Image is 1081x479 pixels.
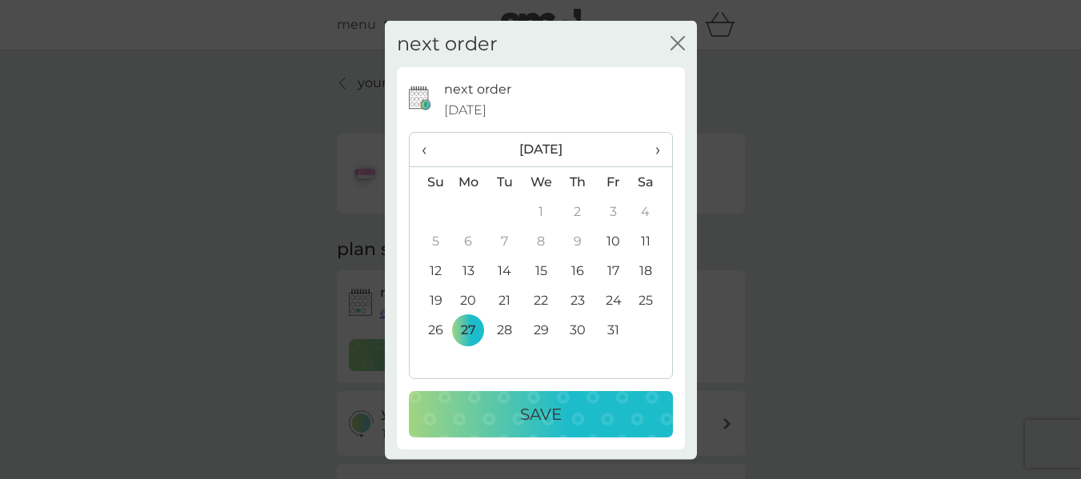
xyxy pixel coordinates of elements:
[522,226,559,256] td: 8
[486,315,522,345] td: 28
[559,315,595,345] td: 30
[559,256,595,285] td: 16
[486,226,522,256] td: 7
[444,79,511,100] p: next order
[520,401,562,427] p: Save
[450,315,487,345] td: 27
[631,285,671,315] td: 25
[486,256,522,285] td: 14
[643,133,659,166] span: ›
[410,315,450,345] td: 26
[595,256,631,285] td: 17
[559,226,595,256] td: 9
[595,315,631,345] td: 31
[450,166,487,197] th: Mo
[559,285,595,315] td: 23
[450,226,487,256] td: 6
[444,99,486,120] span: [DATE]
[595,285,631,315] td: 24
[450,256,487,285] td: 13
[631,197,671,226] td: 4
[559,197,595,226] td: 2
[522,197,559,226] td: 1
[595,166,631,197] th: Fr
[522,315,559,345] td: 29
[631,226,671,256] td: 11
[397,32,498,55] h2: next order
[422,133,438,166] span: ‹
[486,166,522,197] th: Tu
[522,285,559,315] td: 22
[486,285,522,315] td: 21
[522,166,559,197] th: We
[410,256,450,285] td: 12
[631,256,671,285] td: 18
[410,166,450,197] th: Su
[559,166,595,197] th: Th
[450,285,487,315] td: 20
[450,133,632,167] th: [DATE]
[410,226,450,256] td: 5
[671,35,685,52] button: close
[409,391,673,437] button: Save
[522,256,559,285] td: 15
[595,226,631,256] td: 10
[631,166,671,197] th: Sa
[410,285,450,315] td: 19
[595,197,631,226] td: 3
